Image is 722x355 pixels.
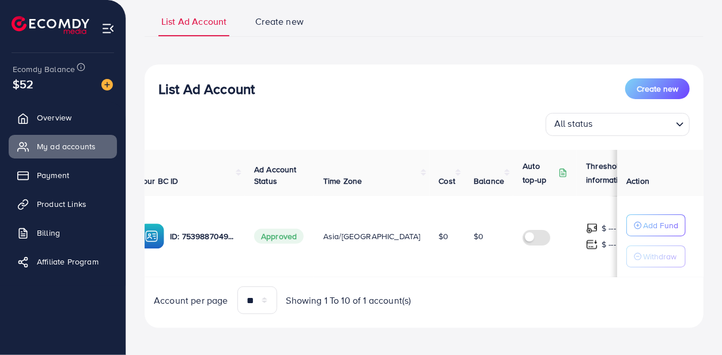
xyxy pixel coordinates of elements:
a: Affiliate Program [9,250,117,273]
span: Showing 1 To 10 of 1 account(s) [286,294,411,307]
span: Account per page [154,294,228,307]
button: Create new [625,78,690,99]
span: Create new [637,83,678,95]
span: Your BC ID [139,175,179,187]
a: My ad accounts [9,135,117,158]
img: logo [12,16,89,34]
span: All status [552,115,595,133]
a: Product Links [9,192,117,216]
p: $ --- [602,237,616,251]
div: Search for option [546,113,690,136]
img: menu [101,22,115,35]
h3: List Ad Account [158,81,255,97]
p: $ --- [602,221,616,235]
img: top-up amount [586,222,598,235]
p: Threshold information [586,159,642,187]
span: Affiliate Program [37,256,99,267]
iframe: Chat [673,303,713,346]
span: $0 [439,231,449,242]
span: Product Links [37,198,86,210]
span: Overview [37,112,71,123]
span: $0 [474,231,483,242]
img: ic-ba-acc.ded83a64.svg [139,224,164,249]
span: Time Zone [323,175,362,187]
span: Cost [439,175,456,187]
button: Withdraw [626,246,686,267]
span: Ecomdy Balance [13,63,75,75]
span: Asia/[GEOGRAPHIC_DATA] [323,231,421,242]
span: My ad accounts [37,141,96,152]
span: Payment [37,169,69,181]
span: Create new [255,15,304,28]
span: Approved [254,229,304,244]
a: Overview [9,106,117,129]
span: Action [626,175,649,187]
a: Payment [9,164,117,187]
span: Balance [474,175,504,187]
span: $52 [11,73,36,95]
img: image [101,79,113,90]
a: Billing [9,221,117,244]
span: List Ad Account [161,15,226,28]
p: ID: 7539887049944383505 [170,229,236,243]
p: Add Fund [643,218,678,232]
p: Auto top-up [523,159,556,187]
span: Billing [37,227,60,239]
span: Ad Account Status [254,164,297,187]
img: top-up amount [586,239,598,251]
button: Add Fund [626,214,686,236]
p: Withdraw [643,250,676,263]
input: Search for option [596,115,671,133]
